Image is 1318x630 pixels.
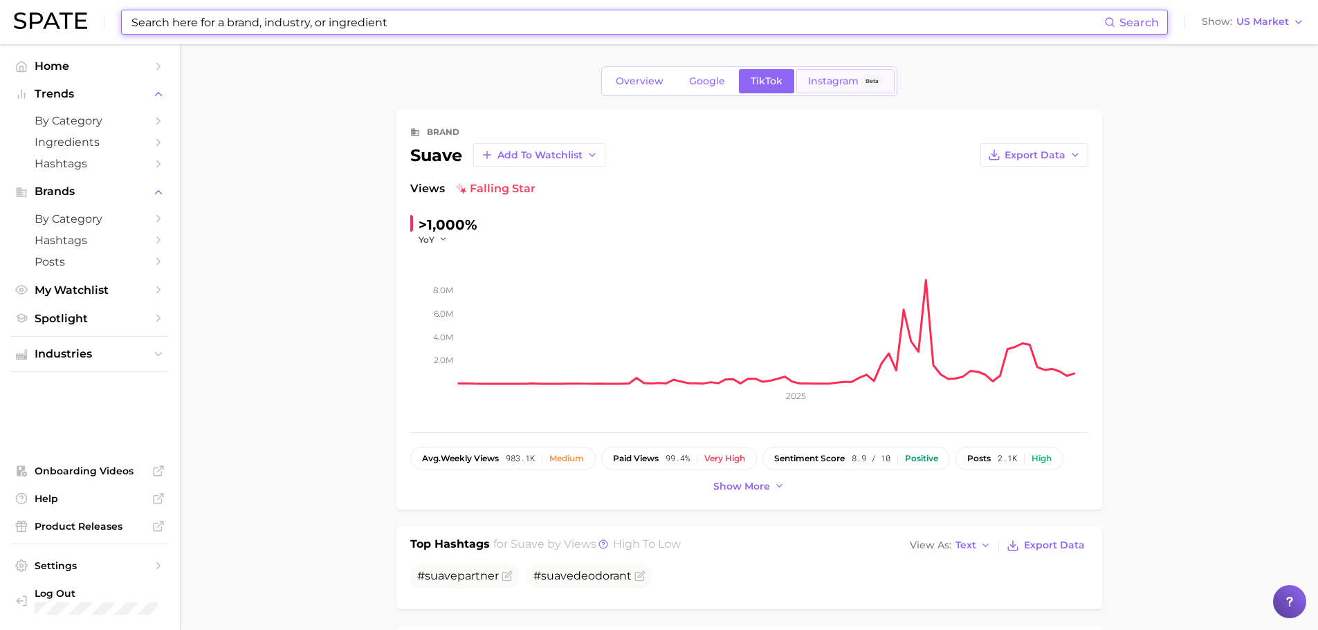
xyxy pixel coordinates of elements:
span: suave [541,569,574,582]
span: US Market [1236,18,1289,26]
span: Onboarding Videos [35,465,145,477]
a: TikTok [739,69,794,93]
span: Search [1119,16,1159,29]
span: # deodorant [533,569,632,582]
span: paid views [613,454,659,463]
a: by Category [11,208,169,230]
tspan: 6.0m [434,308,453,319]
span: Trends [35,88,145,100]
span: posts [967,454,991,463]
a: Overview [604,69,675,93]
button: Trends [11,84,169,104]
span: TikTok [751,75,782,87]
button: posts2.1kHigh [955,447,1063,470]
span: View As [910,541,951,549]
a: by Category [11,110,169,131]
span: Log Out [35,587,198,600]
img: SPATE [14,12,87,29]
button: Flag as miscategorized or irrelevant [502,571,513,582]
a: Posts [11,251,169,272]
a: Hashtags [11,230,169,251]
tspan: 8.0m [433,285,453,295]
a: Product Releases [11,516,169,537]
span: Settings [35,559,145,572]
a: Help [11,488,169,509]
button: ShowUS Market [1198,13,1308,31]
span: sentiment score [774,454,845,463]
button: Brands [11,181,169,202]
button: Export Data [1003,536,1088,555]
div: Positive [905,454,938,463]
span: Help [35,492,145,505]
span: Industries [35,348,145,360]
span: Export Data [1005,149,1065,161]
h1: Top Hashtags [410,536,490,555]
span: Home [35,59,145,73]
a: Google [677,69,737,93]
div: Medium [549,454,584,463]
img: falling star [456,183,467,194]
span: falling star [456,180,536,197]
input: Search here for a brand, industry, or ingredient [130,10,1104,34]
div: Very high [704,454,745,463]
span: Posts [35,255,145,268]
h2: for by Views [493,536,681,555]
tspan: 2025 [785,391,805,401]
abbr: average [422,453,441,463]
a: Hashtags [11,153,169,174]
span: Overview [616,75,663,87]
span: weekly views [422,454,499,463]
span: YoY [419,234,434,245]
button: YoY [419,234,448,245]
span: Show more [713,481,770,492]
span: Hashtags [35,157,145,170]
span: Google [689,75,725,87]
a: Log out. Currently logged in with e-mail dana.cohen@emersongroup.com. [11,583,169,619]
div: suave [410,143,605,167]
a: InstagramBeta [796,69,895,93]
span: by Category [35,212,145,225]
span: Views [410,180,445,197]
button: View AsText [906,537,995,555]
span: Ingredients [35,136,145,149]
span: Product Releases [35,520,145,532]
button: Industries [11,344,169,364]
span: suave [425,569,457,582]
span: 99.4% [666,454,690,463]
span: # partner [417,569,499,582]
button: paid views99.4%Very high [601,447,757,470]
a: Home [11,55,169,77]
span: suave [511,537,544,550]
a: Spotlight [11,308,169,329]
button: Flag as miscategorized or irrelevant [634,571,646,582]
span: Beta [866,75,879,87]
span: Export Data [1024,539,1085,551]
span: Add to Watchlist [497,149,583,161]
span: My Watchlist [35,284,145,297]
button: Add to Watchlist [473,143,605,167]
span: Instagram [808,75,859,87]
span: by Category [35,114,145,127]
button: sentiment score8.9 / 10Positive [762,447,950,470]
tspan: 2.0m [434,355,453,365]
span: Hashtags [35,234,145,247]
span: 983.1k [506,454,535,463]
button: Show more [710,477,789,496]
a: Ingredients [11,131,169,153]
span: >1,000% [419,216,477,233]
div: brand [427,124,459,140]
span: Spotlight [35,312,145,325]
a: Onboarding Videos [11,461,169,481]
a: Settings [11,555,169,576]
div: High [1032,454,1052,463]
span: high to low [613,537,681,550]
span: Show [1202,18,1232,26]
button: avg.weekly views983.1kMedium [410,447,596,470]
span: Brands [35,185,145,198]
span: 2.1k [998,454,1017,463]
button: Export Data [980,143,1088,167]
tspan: 4.0m [433,331,453,342]
span: Text [955,541,976,549]
span: 8.9 / 10 [852,454,890,463]
a: My Watchlist [11,279,169,301]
